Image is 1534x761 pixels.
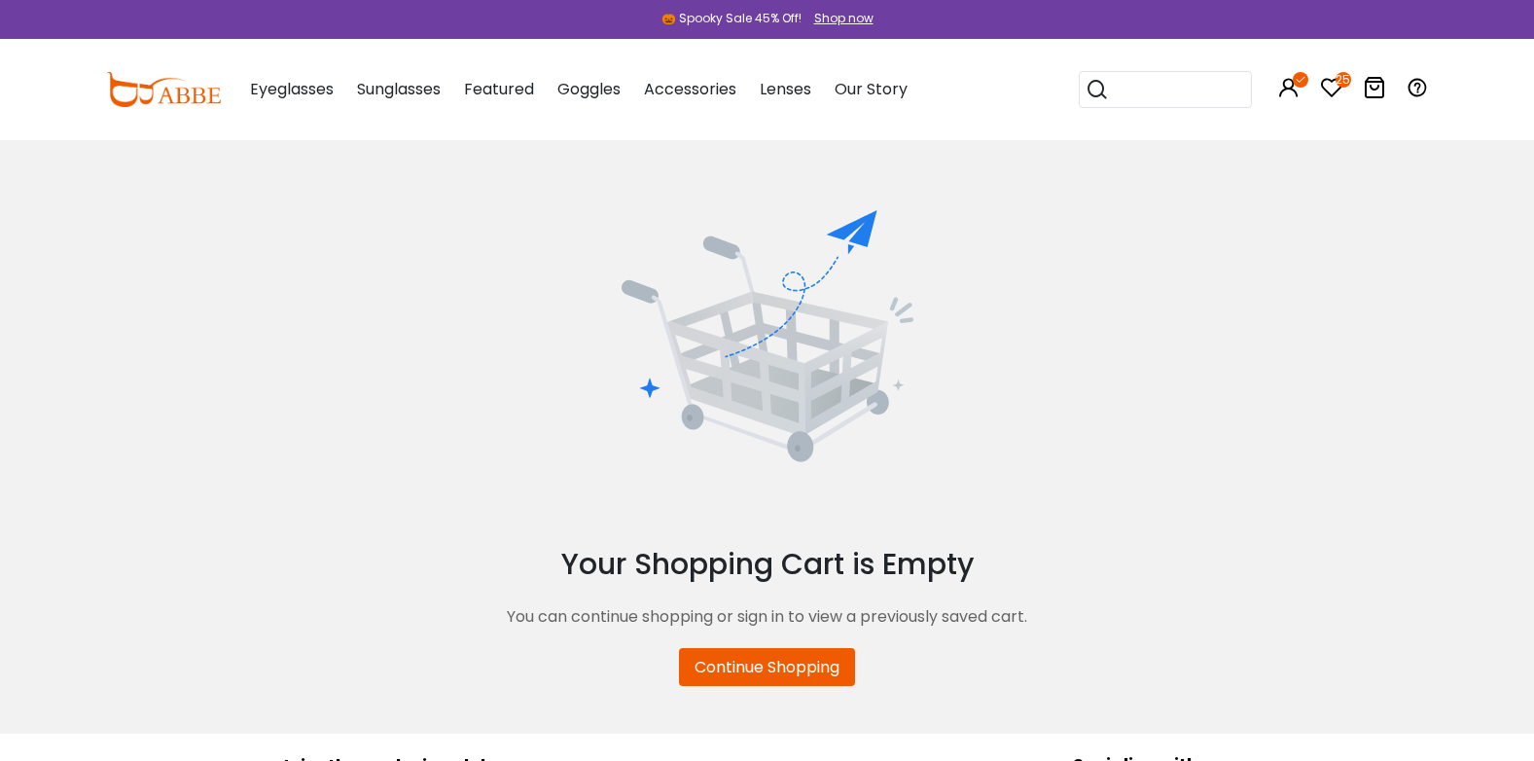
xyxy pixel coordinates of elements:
span: Goggles [557,78,621,100]
span: Accessories [644,78,736,100]
a: Shop now [804,10,874,26]
span: Featured [464,78,534,100]
span: Eyeglasses [250,78,334,100]
span: Lenses [760,78,811,100]
span: Sunglasses [357,78,441,100]
a: 25 [1320,80,1343,102]
img: EmptyCart [622,210,913,464]
div: 🎃 Spooky Sale 45% Off! [661,10,802,27]
span: Our Story [835,78,908,100]
div: Shop now [814,10,874,27]
a: Continue Shopping [679,648,855,686]
i: 25 [1336,72,1351,88]
img: abbeglasses.com [106,72,221,107]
